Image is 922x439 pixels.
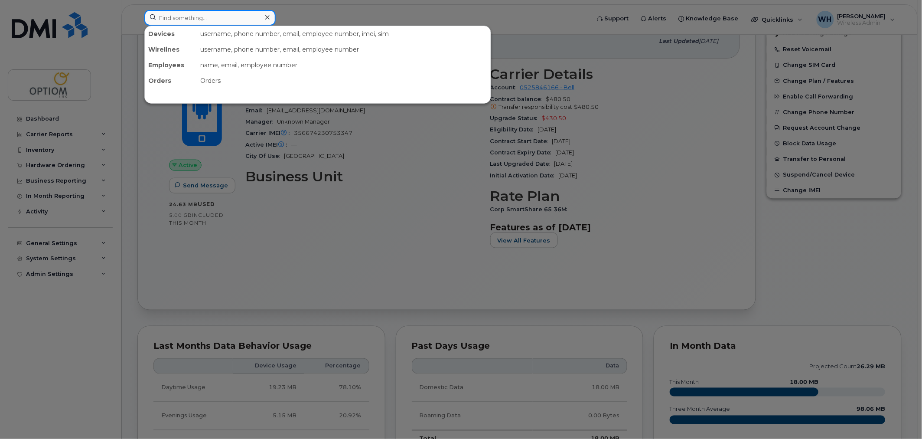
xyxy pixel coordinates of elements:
input: Find something... [144,10,276,26]
div: username, phone number, email, employee number [197,42,491,57]
div: Wirelines [145,42,197,57]
div: Employees [145,57,197,73]
div: name, email, employee number [197,57,491,73]
div: Orders [197,73,491,88]
div: username, phone number, email, employee number, imei, sim [197,26,491,42]
div: Devices [145,26,197,42]
div: Orders [145,73,197,88]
